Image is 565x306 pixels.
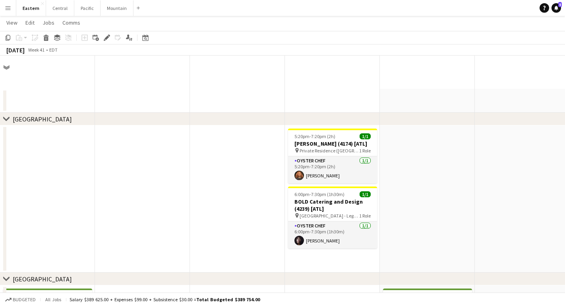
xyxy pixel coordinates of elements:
[359,213,371,219] span: 1 Role
[360,133,371,139] span: 1/1
[49,47,58,53] div: EDT
[74,0,101,16] button: Pacific
[59,17,83,28] a: Comms
[6,19,17,26] span: View
[39,17,58,28] a: Jobs
[288,187,377,248] app-job-card: 6:00pm-7:30pm (1h30m)1/1BOLD Catering and Design (4239) [ATL] [GEOGRAPHIC_DATA] - Legacy Lookout ...
[26,47,46,53] span: Week 41
[16,0,46,16] button: Eastern
[44,296,63,302] span: All jobs
[70,296,260,302] div: Salary $389 625.00 + Expenses $99.00 + Subsistence $30.00 =
[196,296,260,302] span: Total Budgeted $389 754.00
[25,19,35,26] span: Edit
[288,198,377,212] h3: BOLD Catering and Design (4239) [ATL]
[13,275,72,283] div: [GEOGRAPHIC_DATA]
[101,0,134,16] button: Mountain
[13,115,72,123] div: [GEOGRAPHIC_DATA]
[288,221,377,248] app-card-role: Oyster Chef1/16:00pm-7:30pm (1h30m)[PERSON_NAME]
[43,19,54,26] span: Jobs
[13,297,36,302] span: Budgeted
[551,3,561,13] a: 5
[359,148,371,154] span: 1 Role
[22,17,38,28] a: Edit
[62,19,80,26] span: Comms
[6,46,25,54] div: [DATE]
[46,0,74,16] button: Central
[3,17,21,28] a: View
[288,140,377,147] h3: [PERSON_NAME] (4174) [ATL]
[300,148,359,154] span: Private Residence ([GEOGRAPHIC_DATA], [GEOGRAPHIC_DATA])
[288,156,377,183] app-card-role: Oyster Chef1/15:20pm-7:20pm (2h)[PERSON_NAME]
[288,129,377,183] app-job-card: 5:20pm-7:20pm (2h)1/1[PERSON_NAME] (4174) [ATL] Private Residence ([GEOGRAPHIC_DATA], [GEOGRAPHIC...
[294,191,344,197] span: 6:00pm-7:30pm (1h30m)
[4,295,37,304] button: Budgeted
[300,213,359,219] span: [GEOGRAPHIC_DATA] - Legacy Lookout ([GEOGRAPHIC_DATA], [GEOGRAPHIC_DATA])
[360,191,371,197] span: 1/1
[558,2,562,7] span: 5
[294,133,335,139] span: 5:20pm-7:20pm (2h)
